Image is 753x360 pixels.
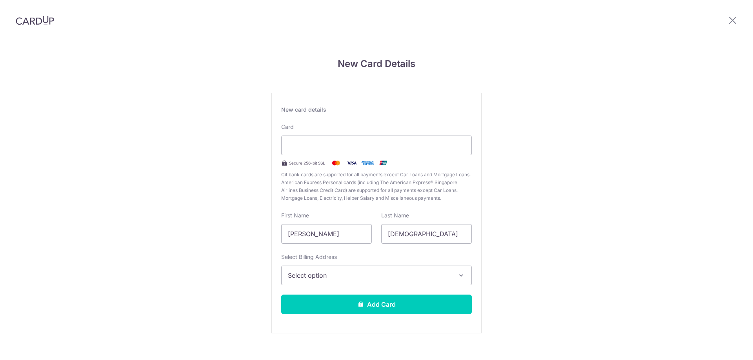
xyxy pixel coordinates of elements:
img: Mastercard [328,158,344,168]
span: Secure 256-bit SSL [289,160,325,166]
label: Select Billing Address [281,253,337,261]
img: .alt.unionpay [375,158,391,168]
span: Citibank cards are supported for all payments except Car Loans and Mortgage Loans. American Expre... [281,171,472,202]
label: First Name [281,212,309,219]
iframe: Secure card payment input frame [288,141,465,150]
span: Select option [288,271,451,280]
img: .alt.amex [360,158,375,168]
img: CardUp [16,16,54,25]
h4: New Card Details [271,57,482,71]
iframe: Opens a widget where you can find more information [703,336,745,356]
label: Last Name [381,212,409,219]
img: Visa [344,158,360,168]
input: Cardholder Last Name [381,224,472,244]
div: New card details [281,106,472,114]
input: Cardholder First Name [281,224,372,244]
button: Select option [281,266,472,285]
button: Add Card [281,295,472,314]
label: Card [281,123,294,131]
